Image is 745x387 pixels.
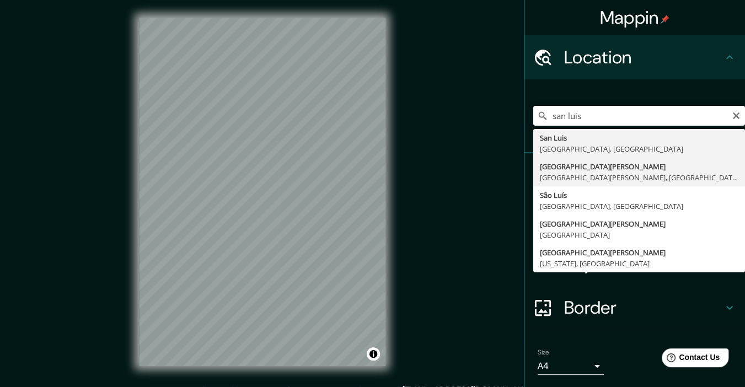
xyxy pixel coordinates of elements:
[540,229,738,240] div: [GEOGRAPHIC_DATA]
[540,132,738,143] div: San Luis
[139,18,385,366] canvas: Map
[564,46,723,68] h4: Location
[540,201,738,212] div: [GEOGRAPHIC_DATA], [GEOGRAPHIC_DATA]
[540,258,738,269] div: [US_STATE], [GEOGRAPHIC_DATA]
[600,7,670,29] h4: Mappin
[540,143,738,154] div: [GEOGRAPHIC_DATA], [GEOGRAPHIC_DATA]
[524,197,745,241] div: Style
[647,344,733,375] iframe: Help widget launcher
[564,252,723,275] h4: Layout
[524,35,745,79] div: Location
[732,110,741,120] button: Clear
[533,106,745,126] input: Pick your city or area
[540,190,738,201] div: São Luís
[367,347,380,361] button: Toggle attribution
[540,172,738,183] div: [GEOGRAPHIC_DATA][PERSON_NAME], [GEOGRAPHIC_DATA]
[524,241,745,286] div: Layout
[540,247,738,258] div: [GEOGRAPHIC_DATA][PERSON_NAME]
[524,153,745,197] div: Pins
[540,218,738,229] div: [GEOGRAPHIC_DATA][PERSON_NAME]
[538,348,549,357] label: Size
[538,357,604,375] div: A4
[661,15,669,24] img: pin-icon.png
[524,286,745,330] div: Border
[564,297,723,319] h4: Border
[540,161,738,172] div: [GEOGRAPHIC_DATA][PERSON_NAME]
